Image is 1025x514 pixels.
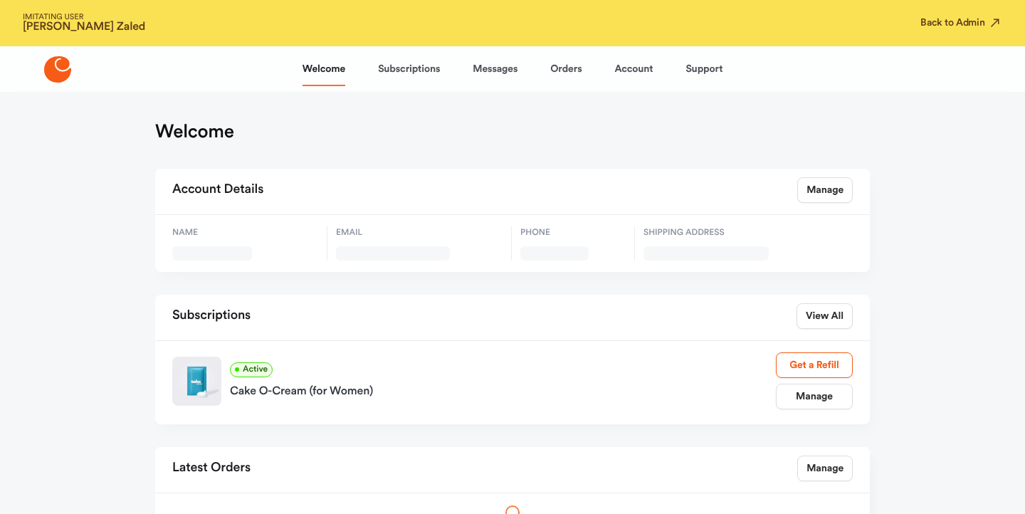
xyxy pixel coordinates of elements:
[155,120,234,143] h1: Welcome
[520,226,626,239] span: Phone
[776,384,853,409] a: Manage
[172,177,263,203] h2: Account Details
[303,52,345,86] a: Welcome
[797,456,853,481] a: Manage
[378,52,440,86] a: Subscriptions
[23,21,145,33] strong: [PERSON_NAME] Zaled
[550,52,582,86] a: Orders
[643,226,797,239] span: Shipping Address
[336,246,503,261] span: -
[230,362,273,377] span: Active
[685,52,722,86] a: Support
[172,357,221,406] img: Extra Strength O-Cream Rx
[776,352,853,378] a: Get a Refill
[172,456,251,481] h2: Latest Orders
[614,52,653,86] a: Account
[797,177,853,203] a: Manage
[172,226,318,239] span: Name
[473,52,517,86] a: Messages
[172,303,251,329] h2: Subscriptions
[23,14,145,21] span: IMITATING USER
[336,226,503,239] span: Email
[230,377,776,400] a: Cake O-Cream (for Women)
[797,303,853,329] a: View All
[920,16,1002,30] button: Back to Admin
